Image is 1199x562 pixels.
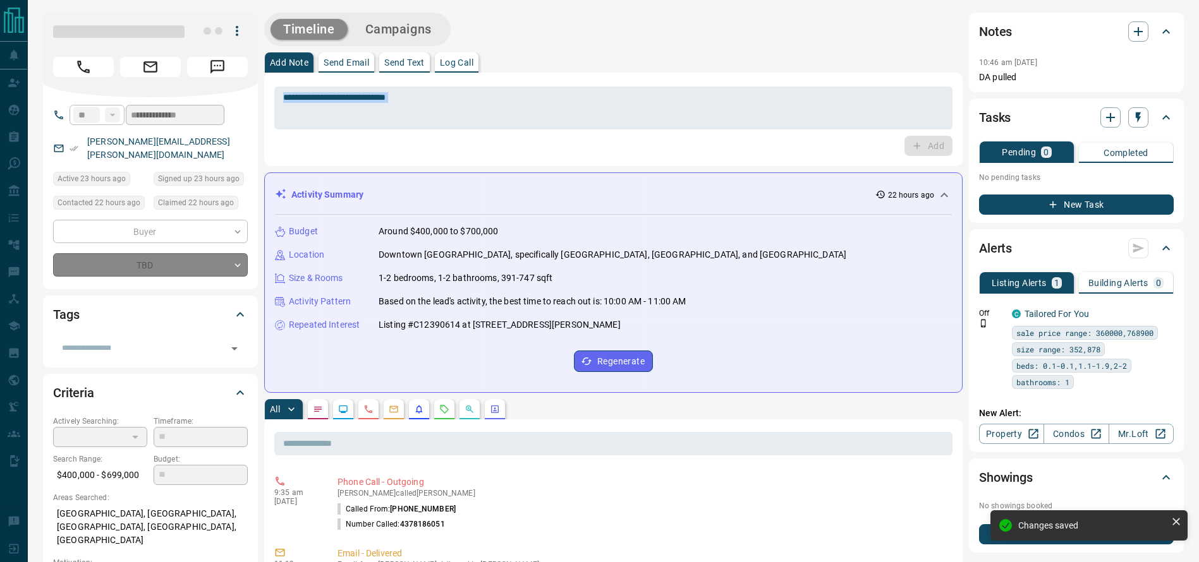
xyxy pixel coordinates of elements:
[53,253,248,277] div: TBD
[979,21,1012,42] h2: Notes
[979,194,1174,215] button: New Task
[271,19,348,40] button: Timeline
[1016,343,1100,356] span: size range: 352,878
[1104,148,1148,157] p: Completed
[979,107,1011,128] h2: Tasks
[274,488,319,497] p: 9:35 am
[1044,424,1109,444] a: Condos
[291,188,363,201] p: Activity Summary
[465,404,475,414] svg: Opportunities
[289,272,343,285] p: Size & Rooms
[390,505,456,513] span: [PHONE_NUMBER]
[58,172,126,185] span: Active 23 hours ago
[979,424,1044,444] a: Property
[979,168,1174,187] p: No pending tasks
[1018,520,1166,530] div: Changes saved
[1016,326,1153,339] span: sale price range: 360000,768900
[154,196,248,213] div: Sun Sep 14 2025
[353,19,444,40] button: Campaigns
[979,238,1012,258] h2: Alerts
[979,71,1174,84] p: DA pulled
[979,58,1037,67] p: 10:46 am [DATE]
[414,404,424,414] svg: Listing Alerts
[439,404,449,414] svg: Requests
[53,492,248,503] p: Areas Searched:
[313,404,323,414] svg: Notes
[53,220,248,243] div: Buyer
[384,58,425,67] p: Send Text
[338,475,947,489] p: Phone Call - Outgoing
[979,319,988,328] svg: Push Notification Only
[1156,278,1161,287] p: 0
[888,189,934,201] p: 22 hours ago
[1016,359,1127,372] span: beds: 0.1-0.1,1.1-1.9,2-2
[1025,309,1089,319] a: Tailored For You
[154,453,248,465] p: Budget:
[158,196,234,209] span: Claimed 22 hours ago
[979,462,1174,493] div: Showings
[289,318,360,332] p: Repeated Interest
[979,16,1174,47] div: Notes
[289,295,351,308] p: Activity Pattern
[53,465,147,486] p: $400,000 - $699,000
[400,520,445,529] span: 4378186051
[53,416,147,427] p: Actively Searching:
[1109,424,1174,444] a: Mr.Loft
[979,524,1174,544] button: New Showing
[379,272,552,285] p: 1-2 bedrooms, 1-2 bathrooms, 391-747 sqft
[270,405,280,414] p: All
[226,340,243,357] button: Open
[1088,278,1148,287] p: Building Alerts
[979,308,1004,319] p: Off
[363,404,374,414] svg: Calls
[275,183,952,206] div: Activity Summary22 hours ago
[53,299,248,330] div: Tags
[53,304,79,325] h2: Tags
[338,547,947,560] p: Email - Delivered
[1012,309,1021,318] div: condos.ca
[187,57,248,77] span: Message
[154,172,248,189] div: Sun Sep 14 2025
[574,350,653,372] button: Regenerate
[1054,278,1059,287] p: 1
[379,248,846,261] p: Downtown [GEOGRAPHIC_DATA], specifically [GEOGRAPHIC_DATA], [GEOGRAPHIC_DATA], and [GEOGRAPHIC_DATA]
[70,144,78,153] svg: Email Verified
[154,416,248,427] p: Timeframe:
[389,404,399,414] svg: Emails
[289,248,324,261] p: Location
[289,225,318,238] p: Budget
[379,225,499,238] p: Around $400,000 to $700,000
[58,196,140,209] span: Contacted 22 hours ago
[120,57,181,77] span: Email
[1016,376,1069,388] span: bathrooms: 1
[490,404,500,414] svg: Agent Actions
[324,58,369,67] p: Send Email
[53,196,147,213] div: Sun Sep 14 2025
[1002,148,1036,157] p: Pending
[979,407,1174,420] p: New Alert:
[979,233,1174,263] div: Alerts
[53,57,114,77] span: Call
[979,467,1033,487] h2: Showings
[338,489,947,498] p: [PERSON_NAME] called [PERSON_NAME]
[379,318,621,332] p: Listing #C12390614 at [STREET_ADDRESS][PERSON_NAME]
[379,295,686,308] p: Based on the lead's activity, the best time to reach out is: 10:00 AM - 11:00 AM
[274,497,319,506] p: [DATE]
[440,58,473,67] p: Log Call
[979,500,1174,511] p: No showings booked
[53,378,248,408] div: Criteria
[53,453,147,465] p: Search Range:
[1044,148,1049,157] p: 0
[338,518,445,530] p: Number Called:
[283,92,944,124] textarea: To enrich screen reader interactions, please activate Accessibility in Grammarly extension settings
[53,503,248,551] p: [GEOGRAPHIC_DATA], [GEOGRAPHIC_DATA], [GEOGRAPHIC_DATA], [GEOGRAPHIC_DATA], [GEOGRAPHIC_DATA]
[338,404,348,414] svg: Lead Browsing Activity
[87,136,230,160] a: [PERSON_NAME][EMAIL_ADDRESS][PERSON_NAME][DOMAIN_NAME]
[992,278,1047,287] p: Listing Alerts
[979,102,1174,133] div: Tasks
[338,503,456,515] p: Called From:
[270,58,308,67] p: Add Note
[53,172,147,189] div: Sun Sep 14 2025
[53,383,94,403] h2: Criteria
[158,172,240,185] span: Signed up 23 hours ago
